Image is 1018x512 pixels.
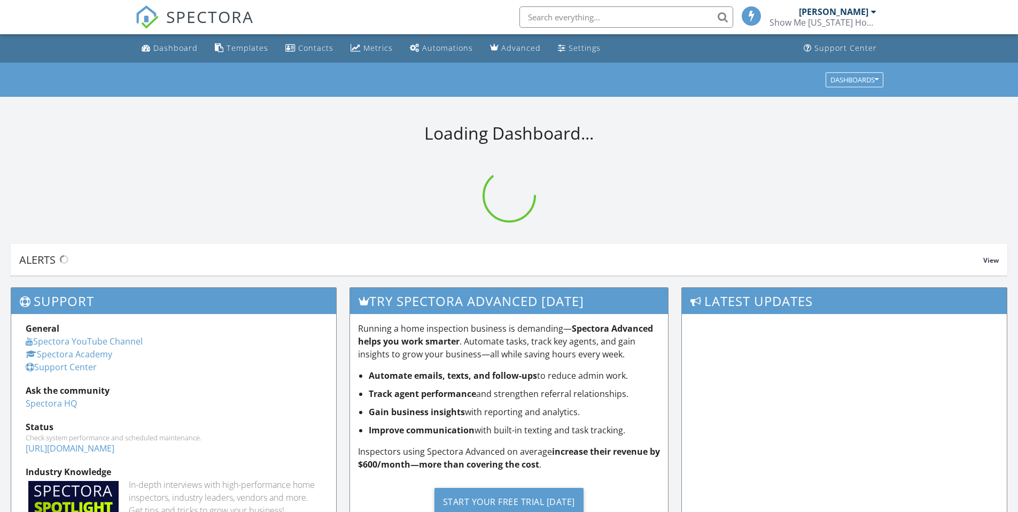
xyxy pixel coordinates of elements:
[369,370,537,381] strong: Automate emails, texts, and follow-ups
[358,322,660,361] p: Running a home inspection business is demanding— . Automate tasks, track key agents, and gain ins...
[26,384,322,397] div: Ask the community
[166,5,254,28] span: SPECTORA
[135,14,254,37] a: SPECTORA
[799,6,868,17] div: [PERSON_NAME]
[350,288,669,314] h3: Try spectora advanced [DATE]
[11,288,336,314] h3: Support
[682,288,1007,314] h3: Latest Updates
[26,348,112,360] a: Spectora Academy
[26,335,143,347] a: Spectora YouTube Channel
[26,465,322,478] div: Industry Knowledge
[770,17,876,28] div: Show Me Missouri Home Inspections LLC.
[26,361,97,373] a: Support Center
[826,72,883,87] button: Dashboards
[281,39,338,58] a: Contacts
[799,39,881,58] a: Support Center
[830,76,879,83] div: Dashboards
[486,39,545,58] a: Advanced
[358,445,660,471] p: Inspectors using Spectora Advanced on average .
[19,253,983,267] div: Alerts
[369,424,475,436] strong: Improve communication
[135,5,159,29] img: The Best Home Inspection Software - Spectora
[569,43,601,53] div: Settings
[26,421,322,433] div: Status
[369,406,465,418] strong: Gain business insights
[814,43,877,53] div: Support Center
[211,39,273,58] a: Templates
[983,256,999,265] span: View
[26,442,114,454] a: [URL][DOMAIN_NAME]
[406,39,477,58] a: Automations (Basic)
[369,388,476,400] strong: Track agent performance
[554,39,605,58] a: Settings
[369,387,660,400] li: and strengthen referral relationships.
[26,433,322,442] div: Check system performance and scheduled maintenance.
[358,446,660,470] strong: increase their revenue by $600/month—more than covering the cost
[363,43,393,53] div: Metrics
[422,43,473,53] div: Automations
[298,43,333,53] div: Contacts
[519,6,733,28] input: Search everything...
[137,39,202,58] a: Dashboard
[369,424,660,437] li: with built-in texting and task tracking.
[26,323,59,334] strong: General
[369,369,660,382] li: to reduce admin work.
[153,43,198,53] div: Dashboard
[369,406,660,418] li: with reporting and analytics.
[227,43,268,53] div: Templates
[26,398,77,409] a: Spectora HQ
[501,43,541,53] div: Advanced
[358,323,653,347] strong: Spectora Advanced helps you work smarter
[346,39,397,58] a: Metrics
